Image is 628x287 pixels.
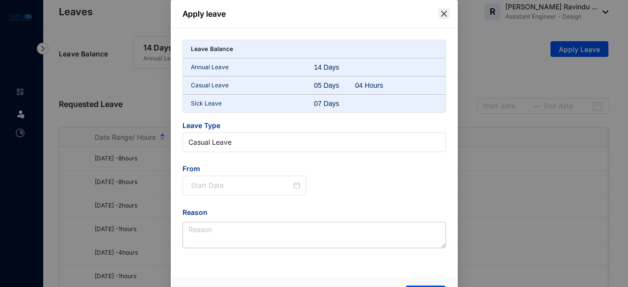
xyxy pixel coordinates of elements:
[314,80,355,90] div: 05 Days
[314,62,355,72] div: 14 Days
[183,207,214,218] label: Reason
[183,164,307,176] span: From
[183,8,446,20] p: Apply leave
[191,62,314,72] p: Annual Leave
[191,99,314,108] p: Sick Leave
[355,80,396,90] div: 04 Hours
[183,222,446,248] textarea: Reason
[439,8,449,19] button: Close
[188,135,440,150] span: Casual Leave
[191,80,314,90] p: Casual Leave
[191,180,292,191] input: Start Date
[314,99,355,108] div: 07 Days
[191,44,234,54] p: Leave Balance
[183,121,446,132] span: Leave Type
[440,10,448,18] span: close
